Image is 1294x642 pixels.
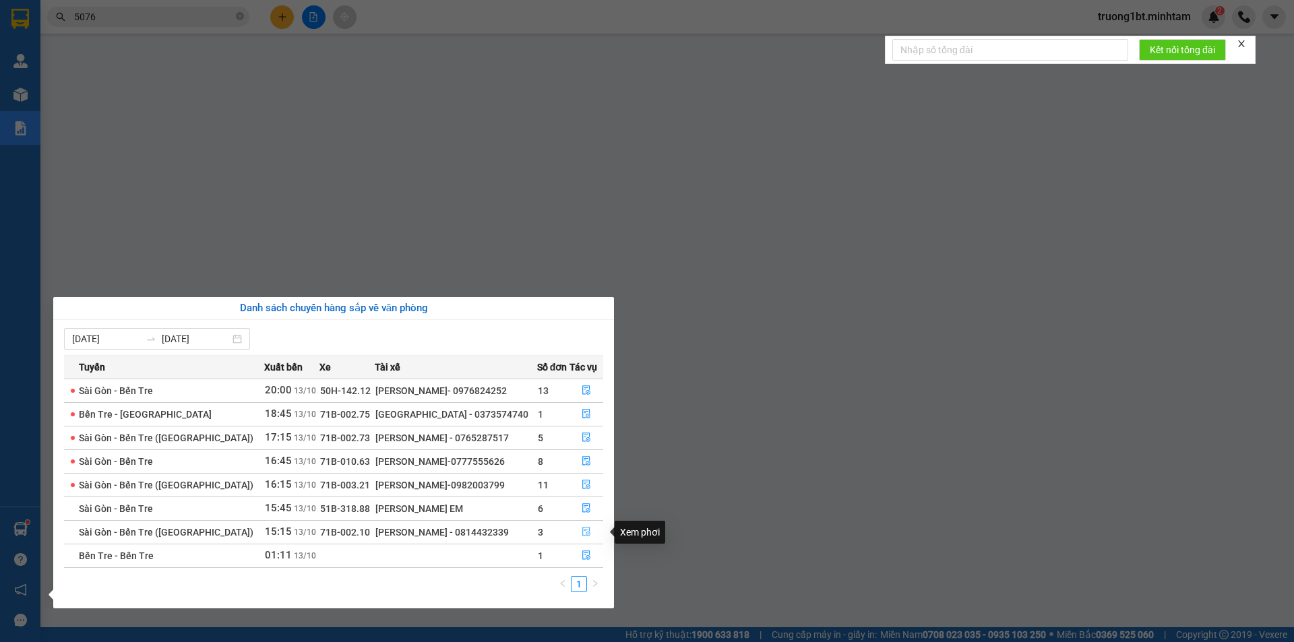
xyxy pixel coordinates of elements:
span: Kết nối tổng đài [1150,42,1215,57]
strong: PHIẾU TRẢ HÀNG [65,18,137,28]
span: Xe [319,360,331,375]
span: 51B-318.88 [320,503,370,514]
span: 13/10 [294,504,316,513]
div: [PERSON_NAME]-0982003799 [375,478,536,492]
button: file-done [570,474,603,496]
span: 3 [538,527,543,538]
button: right [587,576,603,592]
span: 1 [538,550,543,561]
span: file-done [582,550,591,561]
div: [PERSON_NAME]- 0976824252 [375,383,536,398]
span: [DATE]- [28,6,113,16]
span: swap-right [146,333,156,344]
span: 13/10 [294,410,316,419]
div: Xem phơi [615,521,665,544]
span: 16:15 [265,478,292,490]
input: Nhập số tổng đài [892,39,1128,61]
button: file-done [570,498,603,519]
span: CHỊ TÂM KHTT- [35,84,97,94]
span: [PERSON_NAME] [58,7,113,16]
span: 71B-010.63 [320,456,370,467]
span: file-done [582,503,591,514]
button: Kết nối tổng đài [1139,39,1226,61]
div: [PERSON_NAME] EM [375,501,536,516]
span: N.gửi: [4,60,159,70]
span: 0918073819 [97,84,151,94]
span: 8 [538,456,543,467]
button: file-done [570,380,603,402]
span: file-done [582,385,591,396]
button: file-done [570,404,603,425]
span: 16:45 [265,455,292,467]
span: 10:57:31 [DATE] [61,72,128,82]
span: 71B-003.21 [320,480,370,490]
input: Từ ngày [72,331,140,346]
button: left [555,576,571,592]
div: Danh sách chuyến hàng sắp về văn phòng [64,300,603,317]
span: close [1237,39,1246,49]
span: 13/10 [294,480,316,490]
span: 13/10 [294,527,316,537]
span: to [146,333,156,344]
div: [PERSON_NAME] - 0814432339 [375,525,536,540]
span: Tác vụ [569,360,597,375]
a: 1 [572,577,586,591]
span: Bến Tre - Bến Tre [79,550,154,561]
span: Tài xế [375,360,400,375]
span: file-done [582,480,591,490]
li: Previous Page [555,576,571,592]
span: 18:45 [265,408,292,420]
span: 15:49- [4,6,113,16]
span: file-done [582,432,591,443]
span: SG10253418 [80,30,155,45]
strong: MĐH: [47,30,154,45]
span: 50H-142.12 [320,385,371,396]
div: [PERSON_NAME] - 0765287517 [375,430,536,445]
span: 15:15 [265,525,292,538]
span: Ngày/ giờ gửi: [4,72,59,82]
span: file-done [582,409,591,420]
span: Tuyến [79,360,105,375]
span: Số đơn [537,360,567,375]
span: Xuất bến [264,360,303,375]
button: file-done [570,521,603,543]
span: Bến Tre - [GEOGRAPHIC_DATA] [79,409,212,420]
input: Đến ngày [162,331,230,346]
span: 01:11 [265,549,292,561]
span: 20:00 [265,384,292,396]
span: file-done [582,527,591,538]
span: 0972060501 [105,60,159,70]
span: Tên hàng: [4,98,197,123]
span: 11 [538,480,549,490]
span: right [591,579,599,587]
span: 1 [538,409,543,420]
span: THỰC PHẨM SỐ 1- [28,60,159,70]
span: 1 K THÙNG MUST NP 23KG 1 T MUST NP 21KG [4,94,197,124]
span: Sài Gòn - Bến Tre ([GEOGRAPHIC_DATA]) [79,432,253,443]
span: Sài Gòn - Bến Tre [79,385,153,396]
span: 6 [538,503,543,514]
span: Sài Gòn - Bến Tre ([GEOGRAPHIC_DATA]) [79,480,253,490]
span: 15:45 [265,502,292,514]
div: [GEOGRAPHIC_DATA] - 0373574740 [375,407,536,422]
button: file-done [570,427,603,449]
span: Sài Gòn - Bến Tre [79,503,153,514]
span: 13/10 [294,551,316,560]
button: file-done [570,451,603,472]
span: 13/10 [294,386,316,395]
span: 71B-002.75 [320,409,370,420]
div: [PERSON_NAME]-0777555626 [375,454,536,469]
span: Sài Gòn - Bến Tre ([GEOGRAPHIC_DATA]) [79,527,253,538]
span: left [559,579,567,587]
span: 5 [538,432,543,443]
span: Sài Gòn - Bến Tre [79,456,153,467]
span: 71B-002.10 [320,527,370,538]
span: 17:15 [265,431,292,443]
span: file-done [582,456,591,467]
li: Next Page [587,576,603,592]
li: 1 [571,576,587,592]
span: 13/10 [294,433,316,443]
button: file-done [570,545,603,567]
span: N.nhận: [4,84,151,94]
span: 13 [538,385,549,396]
